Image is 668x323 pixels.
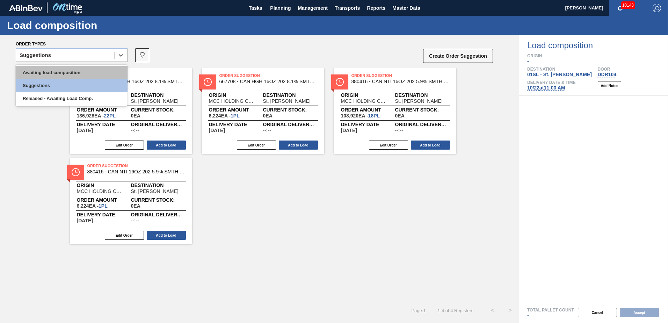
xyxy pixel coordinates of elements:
button: Notifications [609,3,631,13]
span: Origin [77,183,131,187]
span: 10/22/2025 [77,218,93,223]
button: Cancel [578,308,617,317]
span: ,0,EA, [131,113,140,118]
span: 18,PL [368,113,380,119]
span: St. Louis Brewery [131,99,179,103]
span: Origin [527,54,668,58]
span: 880416 - CAN NTI 16OZ 202 5.9% SMTH 4PACK 0123 GE [351,79,449,84]
span: 10143 [621,1,635,9]
button: Add to Load [411,141,450,150]
span: Page : 1 [411,308,426,313]
span: 1,PL [231,113,240,119]
span: Original delivery time [131,213,185,217]
span: Original delivery time [131,122,185,127]
span: Destination [263,93,317,97]
span: Origin [209,93,263,97]
button: Create Order Suggestion [423,49,493,63]
span: Destination [395,93,449,97]
span: 136,928EA-22PL [77,113,116,118]
span: 01SL - St. [PERSON_NAME] [527,72,592,77]
span: - [527,58,529,64]
img: status [336,78,344,86]
span: --:-- [131,128,139,133]
span: 880416 - CAN NTI 16OZ 202 5.9% SMTH 4PACK 0123 GE [87,169,185,174]
span: 1 - 4 of 4 Registers [436,308,473,313]
span: 1,PL [99,203,108,209]
span: 667708 - CAN HGH 16OZ 202 8.1% SMTH 4PACK 0919 GE [87,79,185,84]
span: Destination [131,183,185,187]
button: Edit Order [105,141,144,150]
span: Current Stock: [263,108,317,112]
span: Delivery Date [77,122,131,127]
span: Destination [131,93,185,97]
span: Order amount [77,198,131,202]
button: < [484,302,501,319]
img: status [72,168,80,176]
h1: Load composition [7,21,131,29]
span: Current Stock: [131,198,185,202]
span: Origin [341,93,395,97]
span: statusOrder Suggestion667708 - CAN HGH 16OZ 202 8.1% SMTH 4PACK 0919 GEOriginMCC HOLDING COMPANY ... [70,68,192,154]
span: 10/22 at 11:00 AM [527,85,565,91]
span: Planning [270,4,291,12]
span: MCC HOLDING COMPANY LLC [209,99,256,103]
span: Order amount [209,108,263,112]
span: Order Suggestion [219,72,317,79]
img: Logout [653,4,661,12]
span: 10/22/2025 [77,128,93,133]
span: --:-- [263,128,271,133]
button: Add to Load [147,231,186,240]
span: statusOrder Suggestion880416 - CAN NTI 16OZ 202 5.9% SMTH 4PACK 0123 GEOriginMCC HOLDING COMPANY ... [334,68,456,154]
span: Transports [335,4,360,12]
span: 10/22/2025 [209,128,225,133]
span: St. Louis Brewery [131,189,179,194]
span: --:-- [395,128,403,133]
span: DDR104 [598,72,617,77]
span: Order amount [341,108,395,112]
span: 22,PL [104,113,116,119]
span: Master Data [392,4,420,12]
span: Delivery Date [209,122,263,127]
button: Edit Order [105,231,144,240]
button: Edit Order [369,141,408,150]
span: Order Suggestion [87,72,185,79]
div: Awaiting load composition [16,66,128,79]
button: > [501,302,519,319]
span: ,0,EA, [263,113,273,118]
span: St. Louis Brewery [263,99,311,103]
button: Add to Load [147,141,186,150]
span: Order Suggestion [351,72,449,79]
span: MCC HOLDING COMPANY LLC [77,189,124,194]
span: Order Suggestion [87,162,185,169]
div: Suggestions [20,53,51,58]
span: Management [298,4,328,12]
button: Edit Order [237,141,276,150]
img: TNhmsLtSVTkK8tSr43FrP2fwEKptu5GPRR3wAAAABJRU5ErkJggg== [9,5,43,11]
button: Add to Load [279,141,318,150]
span: ,0,EA, [395,113,405,118]
img: status [204,78,212,86]
span: MCC HOLDING COMPANY LLC [341,99,388,103]
span: Original delivery time [263,122,317,127]
span: Order types [16,42,46,46]
span: Destination [527,67,598,71]
span: --:-- [131,218,139,223]
span: Delivery Date [77,213,131,217]
span: 108,920EA-18PL [341,113,380,118]
span: Current Stock: [395,108,449,112]
span: statusOrder Suggestion880416 - CAN NTI 16OZ 202 5.9% SMTH 4PACK 0123 GEOriginMCC HOLDING COMPANY ... [70,158,192,244]
span: Current Stock: [131,108,185,112]
span: St. Louis Brewery [395,99,443,103]
div: Suggestions [16,79,128,92]
span: Tasks [248,4,263,12]
span: statusOrder Suggestion667708 - CAN HGH 16OZ 202 8.1% SMTH 4PACK 0919 GEOriginMCC HOLDING COMPANY ... [202,68,324,154]
span: Delivery Date & Time [527,80,575,85]
span: 10/22/2025 [341,128,357,133]
span: Reports [367,4,385,12]
button: Add Notes [598,81,621,90]
span: Load composition [527,41,668,50]
span: 6,224EA-1PL [77,203,108,208]
span: Delivery Date [341,122,395,127]
span: Original delivery time [395,122,449,127]
span: ,0,EA, [131,203,140,208]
